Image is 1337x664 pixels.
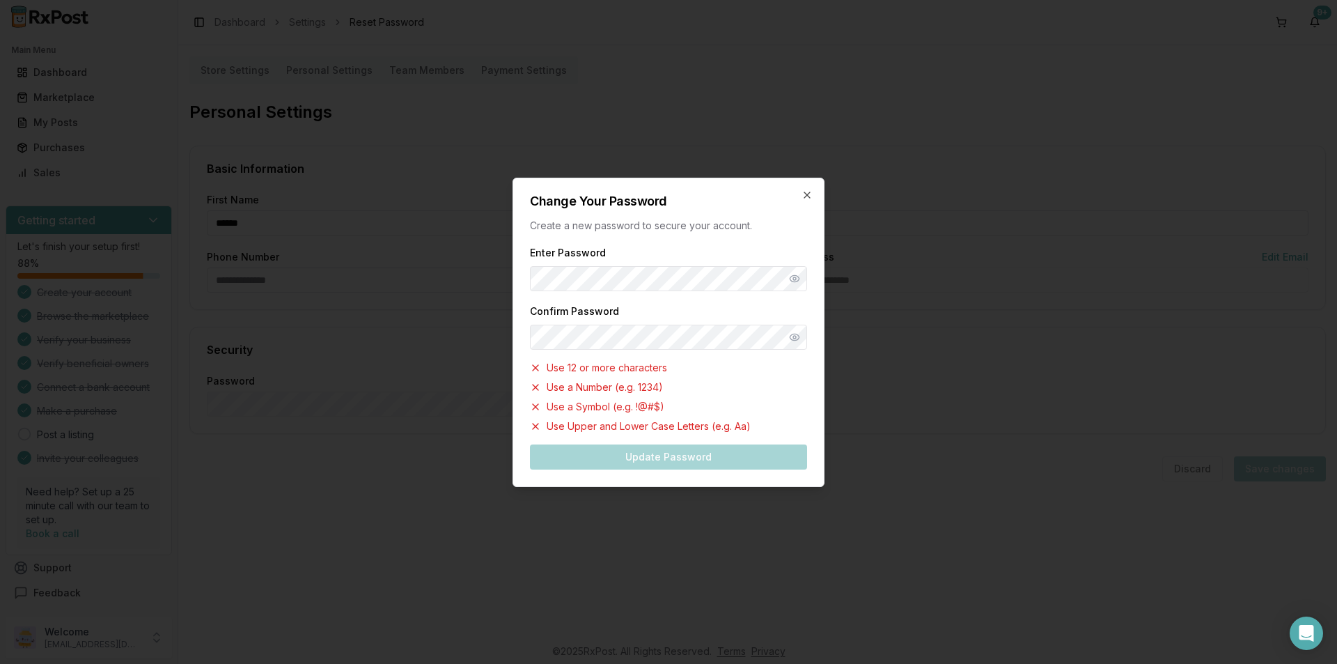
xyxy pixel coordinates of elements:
span: Use 12 or more characters [547,361,667,375]
span: Use a Number (e.g. 1234) [547,380,663,394]
span: Use Upper and Lower Case Letters (e.g. Aa) [547,419,751,433]
button: Show password [782,266,807,291]
p: Create a new password to secure your account. [530,219,807,233]
span: Use a Symbol (e.g. !@#$) [547,400,664,414]
label: Confirm Password [530,305,619,317]
h2: Change Your Password [530,195,807,208]
button: Show password [782,325,807,350]
label: Enter Password [530,247,606,258]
